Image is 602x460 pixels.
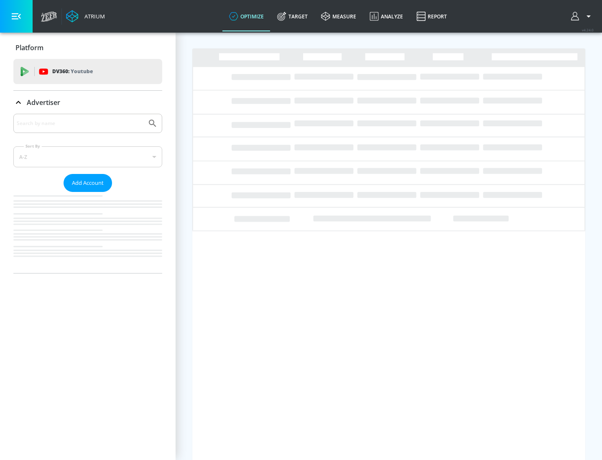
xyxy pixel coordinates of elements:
span: v 4.24.0 [582,28,594,32]
p: Platform [15,43,43,52]
input: Search by name [17,118,143,129]
a: Target [270,1,314,31]
div: Atrium [81,13,105,20]
div: Advertiser [13,114,162,273]
a: optimize [222,1,270,31]
div: Advertiser [13,91,162,114]
a: measure [314,1,363,31]
p: DV360: [52,67,93,76]
label: Sort By [24,143,42,149]
a: Report [410,1,454,31]
p: Youtube [71,67,93,76]
nav: list of Advertiser [13,192,162,273]
button: Add Account [64,174,112,192]
span: Add Account [72,178,104,188]
div: A-Z [13,146,162,167]
div: Platform [13,36,162,59]
p: Advertiser [27,98,60,107]
div: DV360: Youtube [13,59,162,84]
a: Analyze [363,1,410,31]
a: Atrium [66,10,105,23]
